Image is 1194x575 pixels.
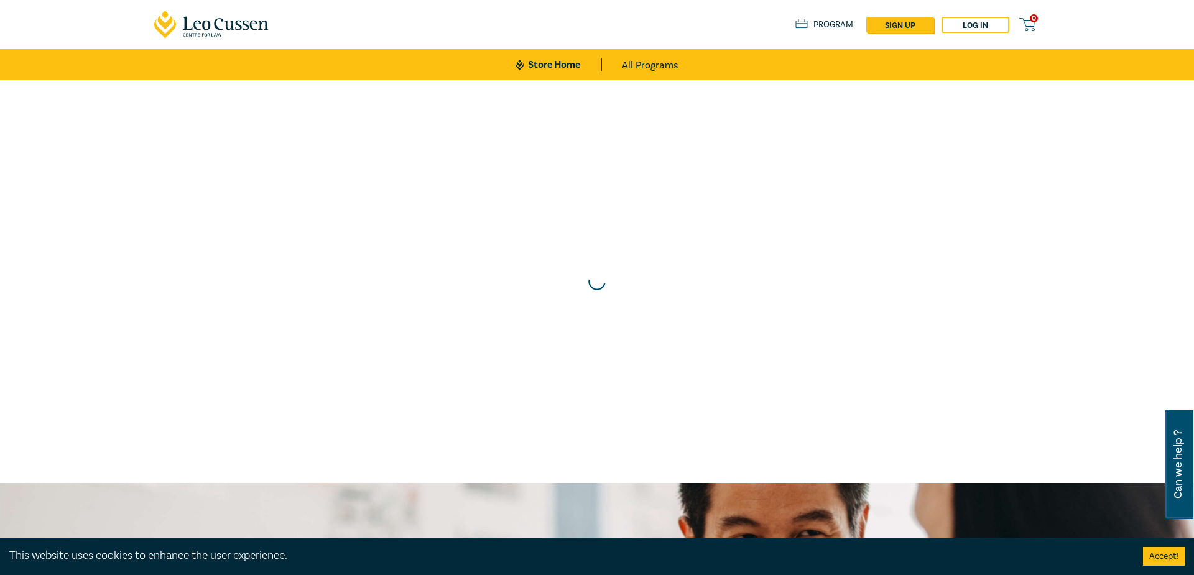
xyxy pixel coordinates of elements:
[1172,417,1184,512] span: Can we help ?
[1030,14,1038,22] span: 0
[1143,547,1185,566] button: Accept cookies
[622,49,678,80] a: All Programs
[942,17,1009,33] a: Log in
[9,548,1124,564] div: This website uses cookies to enhance the user experience.
[866,17,934,33] a: sign up
[795,18,853,32] a: Program
[516,58,602,71] a: Store Home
